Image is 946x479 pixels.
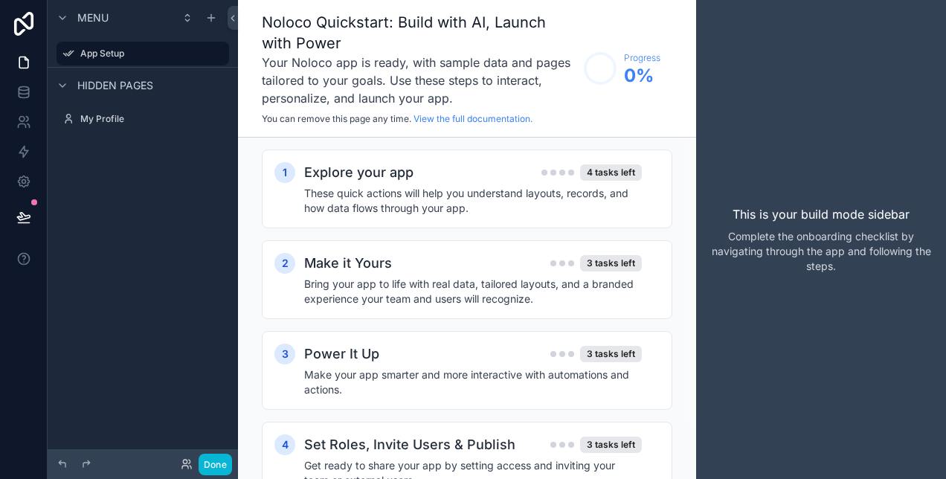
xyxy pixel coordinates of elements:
label: My Profile [80,113,226,125]
a: View the full documentation. [414,113,532,124]
label: App Setup [80,48,220,60]
span: Hidden pages [77,78,153,93]
h1: Noloco Quickstart: Build with AI, Launch with Power [262,12,576,54]
h3: Your Noloco app is ready, with sample data and pages tailored to your goals. Use these steps to i... [262,54,576,107]
a: My Profile [57,107,229,131]
p: This is your build mode sidebar [733,205,910,223]
p: Complete the onboarding checklist by navigating through the app and following the steps. [708,229,934,274]
a: App Setup [57,42,229,65]
span: Progress [624,52,660,64]
span: Menu [77,10,109,25]
span: You can remove this page any time. [262,113,411,124]
span: 0 % [624,64,660,88]
button: Done [199,454,232,475]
